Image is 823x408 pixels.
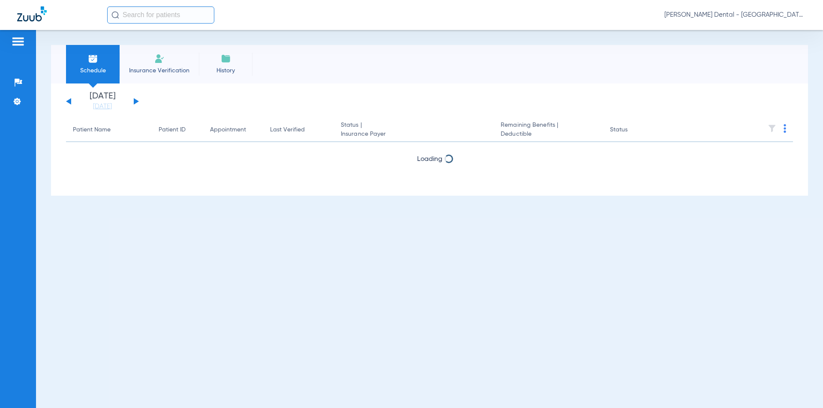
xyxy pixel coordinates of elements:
[88,54,98,64] img: Schedule
[210,125,246,134] div: Appointment
[77,102,128,111] a: [DATE]
[11,36,25,47] img: hamburger-icon
[17,6,47,21] img: Zuub Logo
[126,66,192,75] span: Insurance Verification
[154,54,165,64] img: Manual Insurance Verification
[73,125,145,134] div: Patient Name
[768,124,776,133] img: filter.svg
[417,156,442,163] span: Loading
[205,66,246,75] span: History
[210,125,256,134] div: Appointment
[72,66,113,75] span: Schedule
[73,125,111,134] div: Patient Name
[77,92,128,111] li: [DATE]
[107,6,214,24] input: Search for patients
[334,118,494,142] th: Status |
[270,125,305,134] div: Last Verified
[341,130,487,139] span: Insurance Payer
[494,118,603,142] th: Remaining Benefits |
[784,124,786,133] img: group-dot-blue.svg
[603,118,661,142] th: Status
[664,11,806,19] span: [PERSON_NAME] Dental - [GEOGRAPHIC_DATA]
[270,125,327,134] div: Last Verified
[221,54,231,64] img: History
[111,11,119,19] img: Search Icon
[159,125,196,134] div: Patient ID
[159,125,186,134] div: Patient ID
[501,130,596,139] span: Deductible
